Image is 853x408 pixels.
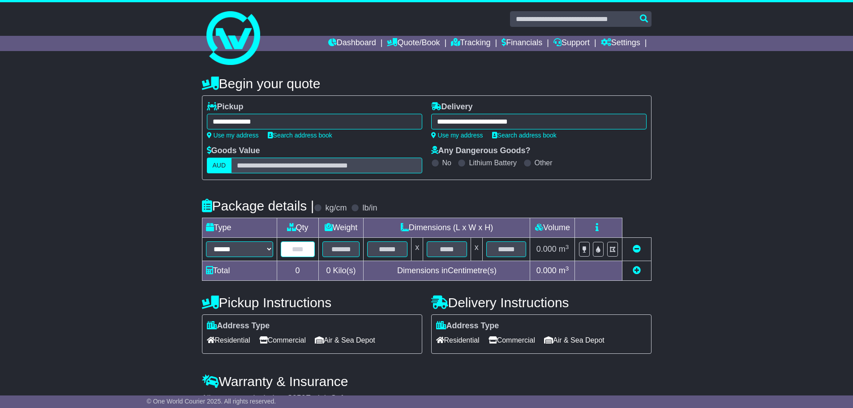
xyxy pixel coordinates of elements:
span: 0 [326,266,330,275]
label: Goods Value [207,146,260,156]
a: Quote/Book [387,36,440,51]
a: Support [553,36,590,51]
a: Dashboard [328,36,376,51]
label: AUD [207,158,232,173]
h4: Pickup Instructions [202,295,422,310]
a: Search address book [492,132,557,139]
label: Other [535,159,553,167]
a: Search address book [268,132,332,139]
td: Dimensions (L x W x H) [364,218,530,238]
span: 250 [292,394,306,403]
span: m [559,266,569,275]
a: Tracking [451,36,490,51]
td: 0 [277,261,318,281]
label: Any Dangerous Goods? [431,146,531,156]
td: Type [202,218,277,238]
td: Kilo(s) [318,261,364,281]
td: Dimensions in Centimetre(s) [364,261,530,281]
span: 0.000 [536,245,557,253]
td: x [411,238,423,261]
div: All our quotes include a $ FreightSafe warranty. [202,394,652,404]
a: Financials [502,36,542,51]
a: Use my address [207,132,259,139]
a: Add new item [633,266,641,275]
h4: Begin your quote [202,76,652,91]
span: Commercial [489,333,535,347]
label: Delivery [431,102,473,112]
td: Total [202,261,277,281]
sup: 3 [566,265,569,272]
sup: 3 [566,244,569,250]
label: No [442,159,451,167]
span: Air & Sea Depot [544,333,604,347]
td: Weight [318,218,364,238]
span: m [559,245,569,253]
td: x [471,238,482,261]
a: Settings [601,36,640,51]
td: Qty [277,218,318,238]
span: 0.000 [536,266,557,275]
span: © One World Courier 2025. All rights reserved. [147,398,276,405]
label: Address Type [436,321,499,331]
h4: Delivery Instructions [431,295,652,310]
label: kg/cm [325,203,347,213]
a: Remove this item [633,245,641,253]
a: Use my address [431,132,483,139]
td: Volume [530,218,575,238]
label: Lithium Battery [469,159,517,167]
span: Air & Sea Depot [315,333,375,347]
h4: Warranty & Insurance [202,374,652,389]
label: Pickup [207,102,244,112]
span: Residential [436,333,480,347]
h4: Package details | [202,198,314,213]
label: lb/in [362,203,377,213]
span: Commercial [259,333,306,347]
label: Address Type [207,321,270,331]
span: Residential [207,333,250,347]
